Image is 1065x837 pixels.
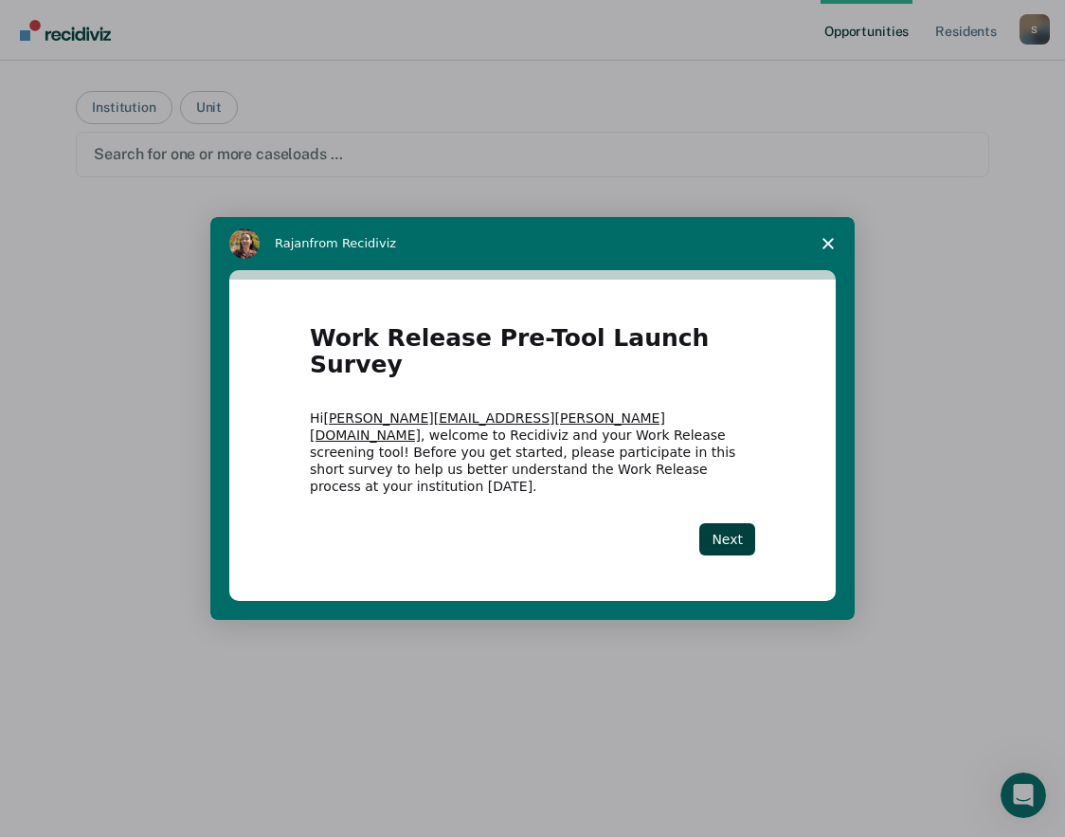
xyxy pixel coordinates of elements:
[310,409,755,496] div: Hi , welcome to Recidiviz and your Work Release screening tool! Before you get started, please pa...
[275,236,310,250] span: Rajan
[802,217,855,270] span: Close survey
[310,325,755,391] h1: Work Release Pre-Tool Launch Survey
[699,523,755,555] button: Next
[310,236,397,250] span: from Recidiviz
[310,410,665,443] a: [PERSON_NAME][EMAIL_ADDRESS][PERSON_NAME][DOMAIN_NAME]
[229,228,260,259] img: Profile image for Rajan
